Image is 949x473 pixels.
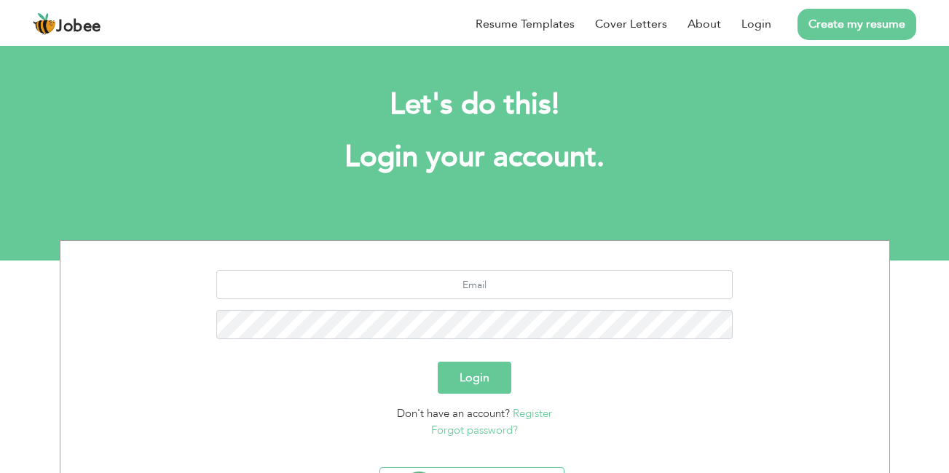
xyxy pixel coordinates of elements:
[513,406,552,421] a: Register
[56,19,101,35] span: Jobee
[82,138,868,176] h1: Login your account.
[431,423,518,437] a: Forgot password?
[688,15,721,33] a: About
[798,9,916,40] a: Create my resume
[33,12,56,36] img: jobee.io
[438,362,511,394] button: Login
[82,86,868,124] h2: Let's do this!
[595,15,667,33] a: Cover Letters
[476,15,575,33] a: Resume Templates
[33,12,101,36] a: Jobee
[216,270,733,299] input: Email
[741,15,771,33] a: Login
[397,406,510,421] span: Don't have an account?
